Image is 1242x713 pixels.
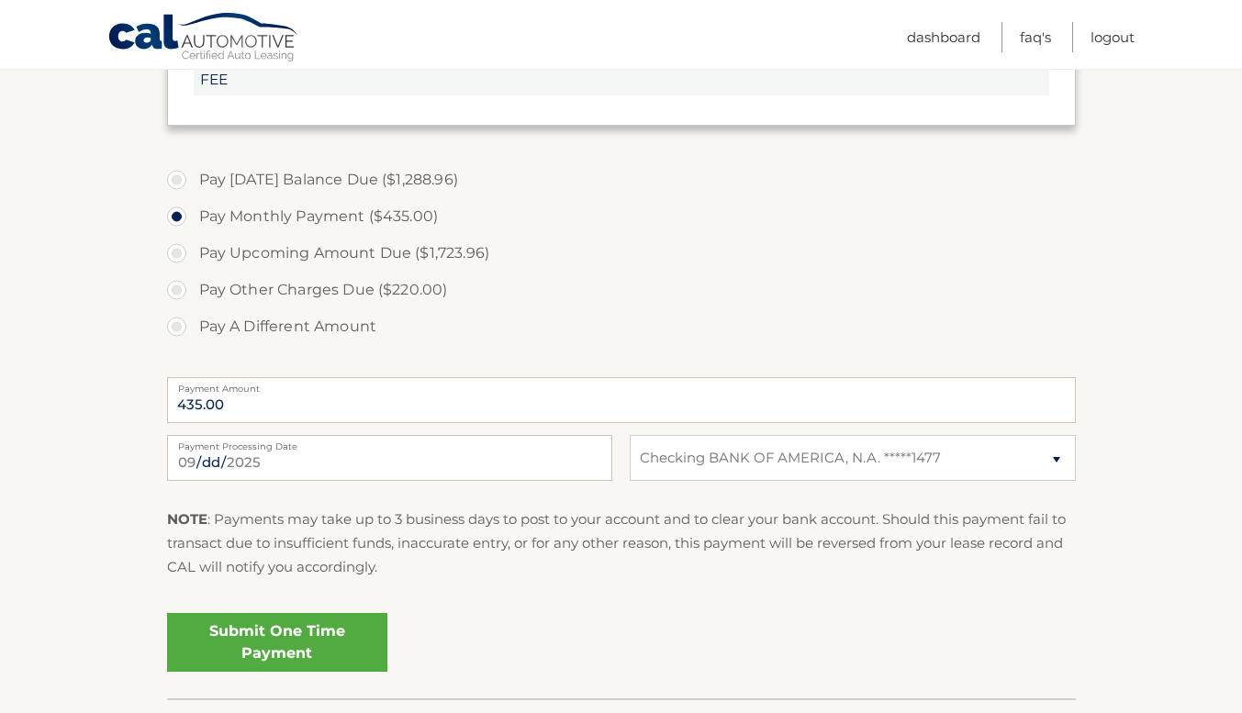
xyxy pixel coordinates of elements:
[167,435,612,481] input: Payment Date
[907,22,980,52] a: Dashboard
[1091,22,1135,52] a: Logout
[167,510,207,528] strong: NOTE
[167,162,1076,198] label: Pay [DATE] Balance Due ($1,288.96)
[167,235,1076,272] label: Pay Upcoming Amount Due ($1,723.96)
[167,308,1076,345] label: Pay A Different Amount
[167,377,1076,392] label: Payment Amount
[167,507,1076,580] p: : Payments may take up to 3 business days to post to your account and to clear your bank account....
[167,198,1076,235] label: Pay Monthly Payment ($435.00)
[107,12,300,65] a: Cal Automotive
[167,272,1076,308] label: Pay Other Charges Due ($220.00)
[167,613,387,672] a: Submit One Time Payment
[167,435,612,450] label: Payment Processing Date
[167,377,1076,423] input: Payment Amount
[1020,22,1051,52] a: FAQ's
